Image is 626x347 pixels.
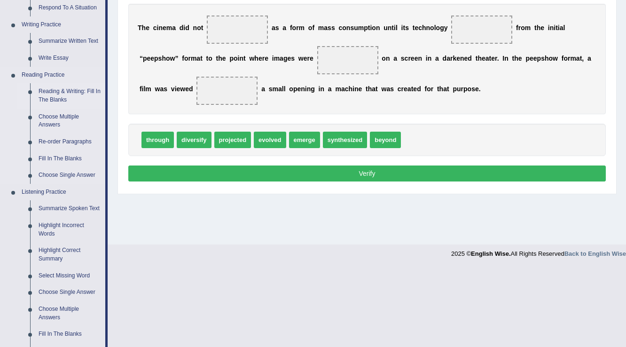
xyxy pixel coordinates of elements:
[318,24,324,32] b: m
[175,85,177,93] b: i
[352,85,354,93] b: i
[143,85,145,93] b: l
[289,132,320,148] span: emerge
[405,24,409,32] b: s
[185,24,189,32] b: d
[443,85,447,93] b: a
[272,24,275,32] b: a
[298,55,304,62] b: w
[140,85,142,93] b: f
[189,85,193,93] b: d
[525,55,530,62] b: p
[34,200,105,217] a: Summarize Spoken Text
[283,55,288,62] b: g
[411,55,415,62] b: e
[447,85,449,93] b: t
[553,55,558,62] b: w
[440,24,444,32] b: g
[391,24,394,32] b: t
[282,24,286,32] b: a
[530,55,533,62] b: e
[568,55,570,62] b: r
[556,24,558,32] b: t
[328,85,332,93] b: a
[254,132,286,148] span: evolved
[443,55,447,62] b: d
[214,132,251,148] span: projected
[541,55,545,62] b: s
[434,24,436,32] b: l
[188,55,190,62] b: r
[157,24,159,32] b: i
[196,77,258,105] span: Drop target
[495,55,497,62] b: r
[418,55,422,62] b: n
[172,24,176,32] b: a
[540,24,544,32] b: e
[34,83,105,108] a: Reading & Writing: Fill In The Blanks
[163,24,166,32] b: e
[450,55,453,62] b: r
[34,268,105,284] a: Select Missing Word
[525,24,531,32] b: m
[446,55,450,62] b: a
[354,85,359,93] b: n
[461,85,463,93] b: r
[142,24,146,32] b: h
[401,55,405,62] b: s
[335,85,341,93] b: m
[177,132,211,148] span: diversify
[368,85,372,93] b: h
[550,24,554,32] b: n
[141,132,174,148] span: through
[372,85,376,93] b: a
[564,250,626,257] a: Back to English Wise
[390,85,394,93] b: s
[280,55,283,62] b: a
[269,85,273,93] b: s
[299,24,305,32] b: m
[358,85,362,93] b: e
[328,24,331,32] b: s
[563,24,565,32] b: l
[346,24,351,32] b: n
[234,55,238,62] b: o
[364,24,368,32] b: p
[372,24,376,32] b: o
[477,55,482,62] b: h
[197,24,201,32] b: o
[388,24,392,32] b: n
[184,55,188,62] b: o
[265,55,268,62] b: e
[166,24,172,32] b: m
[411,85,414,93] b: t
[453,85,457,93] b: p
[514,55,518,62] b: h
[158,24,163,32] b: n
[261,85,265,93] b: a
[307,55,310,62] b: r
[451,244,626,258] div: 2025 © All Rights Reserved
[323,132,367,148] span: synthesized
[292,24,297,32] b: o
[580,55,582,62] b: t
[317,46,378,74] span: Drop target
[164,85,167,93] b: s
[558,24,560,32] b: i
[155,85,160,93] b: w
[497,55,499,62] b: .
[138,24,142,32] b: T
[341,85,345,93] b: a
[154,55,158,62] b: p
[275,24,279,32] b: s
[518,55,522,62] b: e
[170,55,175,62] b: w
[417,85,421,93] b: d
[278,85,282,93] b: a
[485,55,489,62] b: a
[34,134,105,150] a: Re-order Paragraphs
[34,242,105,267] a: Highlight Correct Summary
[160,85,164,93] b: a
[407,85,411,93] b: a
[348,85,352,93] b: h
